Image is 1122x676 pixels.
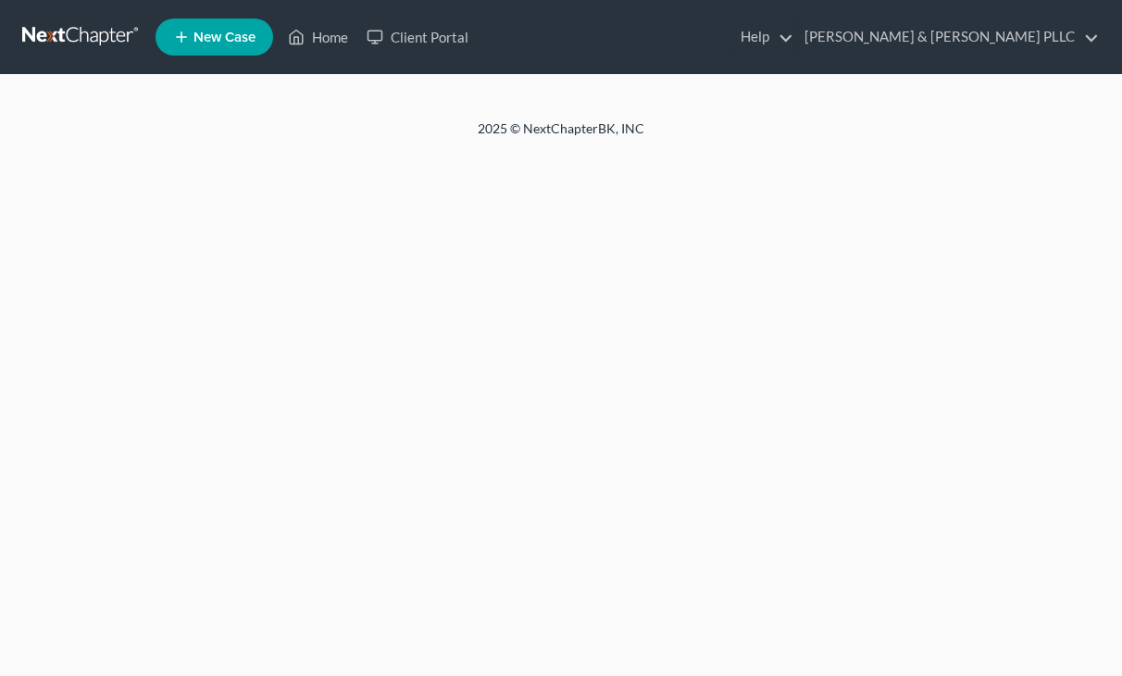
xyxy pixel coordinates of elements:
[279,20,357,54] a: Home
[795,20,1099,54] a: [PERSON_NAME] & [PERSON_NAME] PLLC
[731,20,793,54] a: Help
[33,119,1089,153] div: 2025 © NextChapterBK, INC
[357,20,478,54] a: Client Portal
[156,19,273,56] new-legal-case-button: New Case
